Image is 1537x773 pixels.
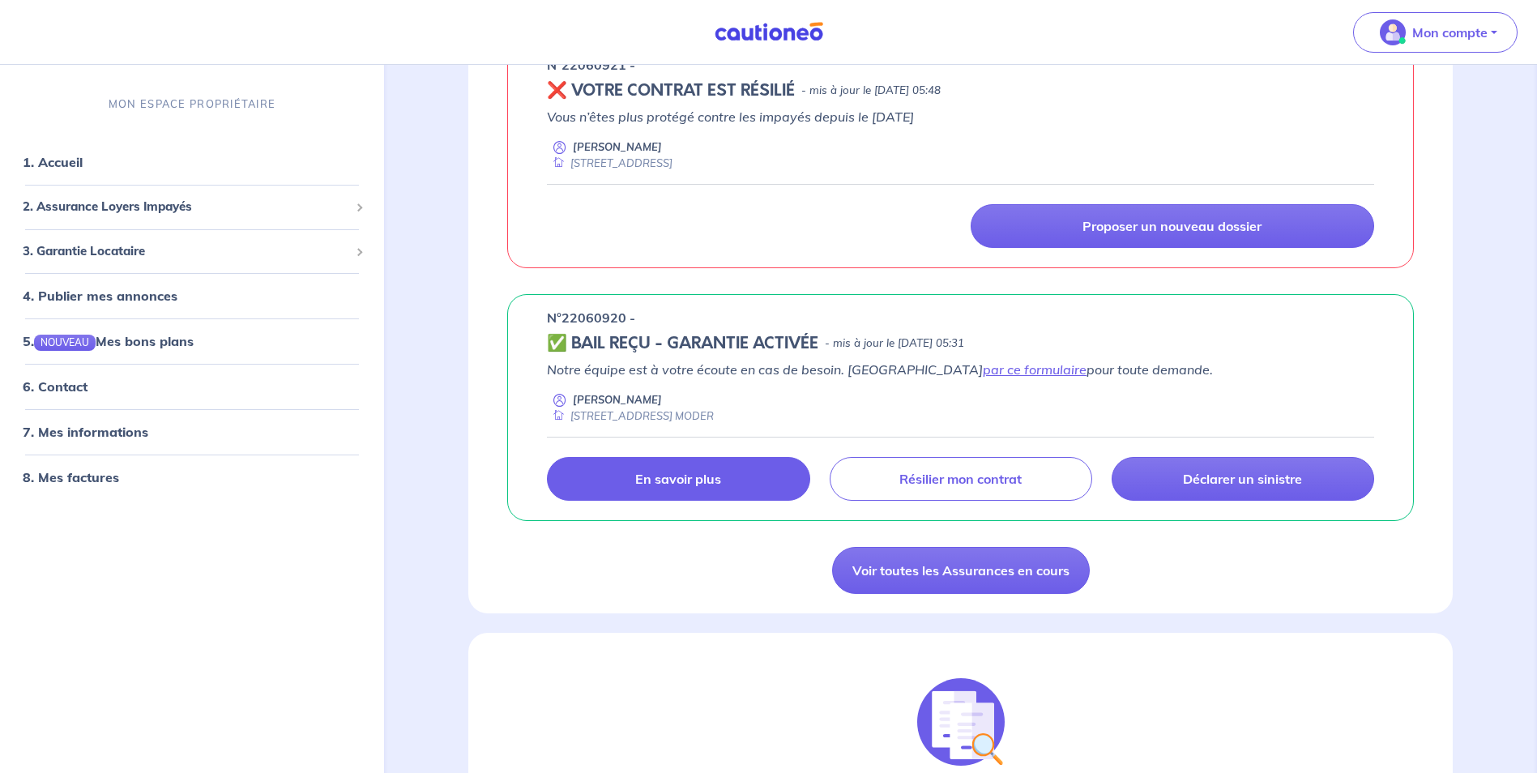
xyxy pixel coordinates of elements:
p: Notre équipe est à votre écoute en cas de besoin. [GEOGRAPHIC_DATA] pour toute demande. [547,360,1374,379]
div: 2. Assurance Loyers Impayés [6,192,378,224]
div: 8. Mes factures [6,462,378,494]
div: [STREET_ADDRESS] MODER [547,408,714,424]
img: illu_account_valid_menu.svg [1380,19,1406,45]
a: par ce formulaire [983,361,1087,378]
span: 2. Assurance Loyers Impayés [23,199,349,217]
a: Déclarer un sinistre [1112,457,1374,501]
p: n°22060920 - [547,308,635,327]
a: En savoir plus [547,457,809,501]
a: 4. Publier mes annonces [23,288,177,305]
a: Résilier mon contrat [830,457,1092,501]
p: Résilier mon contrat [899,471,1022,487]
a: 5.NOUVEAUMes bons plans [23,334,194,350]
a: 7. Mes informations [23,425,148,441]
p: - mis à jour le [DATE] 05:48 [801,83,941,99]
p: n°22060921 - [547,55,635,75]
div: 5.NOUVEAUMes bons plans [6,326,378,358]
a: 8. Mes factures [23,470,119,486]
p: Proposer un nouveau dossier [1082,218,1262,234]
button: illu_account_valid_menu.svgMon compte [1353,12,1518,53]
img: justif-loupe [917,678,1005,766]
div: 3. Garantie Locataire [6,236,378,267]
div: state: REVOKED, Context: ,MAYBE-CERTIFICATE,,LESSOR-DOCUMENTS,IS-ODEALIM [547,81,1374,100]
p: [PERSON_NAME] [573,139,662,155]
p: Vous n’êtes plus protégé contre les impayés depuis le [DATE] [547,107,1374,126]
a: 6. Contact [23,379,88,395]
div: 1. Accueil [6,147,378,179]
p: Mon compte [1412,23,1488,42]
p: En savoir plus [635,471,721,487]
div: 7. Mes informations [6,416,378,449]
p: - mis à jour le [DATE] 05:31 [825,335,964,352]
div: 6. Contact [6,371,378,404]
p: MON ESPACE PROPRIÉTAIRE [109,96,275,112]
h5: ✅ BAIL REÇU - GARANTIE ACTIVÉE [547,334,818,353]
span: 3. Garantie Locataire [23,242,349,261]
h5: ❌ VOTRE CONTRAT EST RÉSILIÉ [547,81,795,100]
div: state: CONTRACT-VALIDATED, Context: ,MAYBE-CERTIFICATE,,LESSOR-DOCUMENTS,IS-ODEALIM [547,334,1374,353]
img: Cautioneo [708,22,830,42]
a: 1. Accueil [23,155,83,171]
a: Proposer un nouveau dossier [971,204,1374,248]
p: Déclarer un sinistre [1183,471,1302,487]
p: [PERSON_NAME] [573,392,662,408]
div: 4. Publier mes annonces [6,280,378,313]
div: [STREET_ADDRESS] [547,156,672,171]
a: Voir toutes les Assurances en cours [832,547,1090,594]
